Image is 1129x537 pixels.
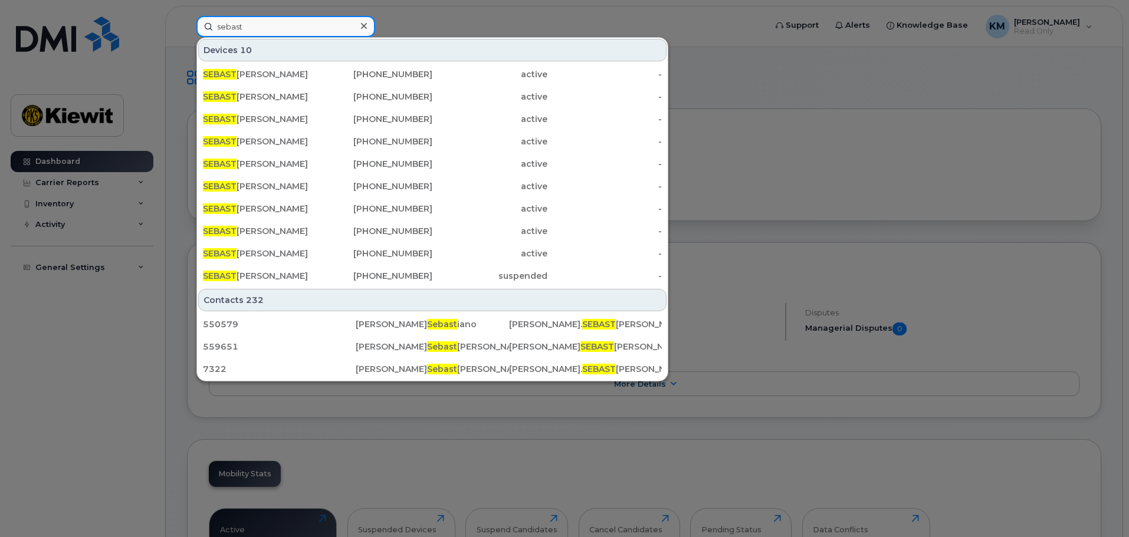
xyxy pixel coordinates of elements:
[203,68,318,80] div: [PERSON_NAME]
[318,68,433,80] div: [PHONE_NUMBER]
[432,68,547,80] div: active
[432,270,547,282] div: suspended
[318,225,433,237] div: [PHONE_NUMBER]
[547,270,662,282] div: -
[198,198,667,219] a: SEBAST[PERSON_NAME][PHONE_NUMBER]active-
[203,248,318,259] div: [PERSON_NAME]
[432,203,547,215] div: active
[203,225,318,237] div: [PERSON_NAME]
[427,341,457,352] span: Sebast
[432,248,547,259] div: active
[203,341,356,352] div: 559651
[198,358,667,380] a: 7322[PERSON_NAME]Sebast[PERSON_NAME][PERSON_NAME].SEBAST[PERSON_NAME][EMAIL_ADDRESS][PERSON_NAME]...
[198,336,667,357] a: 559651[PERSON_NAME]Sebast[PERSON_NAME][PERSON_NAME]SEBAST[PERSON_NAME][EMAIL_ADDRESS][DOMAIN_NAME]
[203,114,237,124] span: SEBAST
[582,319,616,330] span: SEBAST
[547,158,662,170] div: -
[509,363,662,375] div: [PERSON_NAME]. [PERSON_NAME][EMAIL_ADDRESS][PERSON_NAME][DOMAIN_NAME]
[427,319,457,330] span: Sebast
[547,136,662,147] div: -
[318,136,433,147] div: [PHONE_NUMBER]
[547,225,662,237] div: -
[203,226,237,236] span: SEBAST
[203,158,318,170] div: [PERSON_NAME]
[547,113,662,125] div: -
[318,91,433,103] div: [PHONE_NUMBER]
[198,314,667,335] a: 550579[PERSON_NAME]Sebastiano[PERSON_NAME].SEBAST[PERSON_NAME][EMAIL_ADDRESS][PERSON_NAME][DOMAIN...
[432,91,547,103] div: active
[203,270,318,282] div: [PERSON_NAME]
[356,363,508,375] div: [PERSON_NAME] [PERSON_NAME]
[356,318,508,330] div: [PERSON_NAME] iano
[318,270,433,282] div: [PHONE_NUMBER]
[1078,486,1120,528] iframe: Messenger Launcher
[318,203,433,215] div: [PHONE_NUMBER]
[203,271,237,281] span: SEBAST
[198,265,667,286] a: SEBAST[PERSON_NAME][PHONE_NUMBER]suspended-
[198,243,667,264] a: SEBAST[PERSON_NAME][PHONE_NUMBER]active-
[582,364,616,374] span: SEBAST
[432,180,547,192] div: active
[318,248,433,259] div: [PHONE_NUMBER]
[198,220,667,242] a: SEBAST[PERSON_NAME][PHONE_NUMBER]active-
[547,248,662,259] div: -
[198,39,667,61] div: Devices
[547,203,662,215] div: -
[547,180,662,192] div: -
[203,180,318,192] div: [PERSON_NAME]
[198,86,667,107] a: SEBAST[PERSON_NAME][PHONE_NUMBER]active-
[432,158,547,170] div: active
[318,158,433,170] div: [PHONE_NUMBER]
[203,136,237,147] span: SEBAST
[580,341,614,352] span: SEBAST
[198,108,667,130] a: SEBAST[PERSON_NAME][PHONE_NUMBER]active-
[203,181,237,192] span: SEBAST
[509,318,662,330] div: [PERSON_NAME]. [PERSON_NAME][EMAIL_ADDRESS][PERSON_NAME][DOMAIN_NAME]
[203,318,356,330] div: 550579
[198,289,667,311] div: Contacts
[203,248,237,259] span: SEBAST
[203,69,237,80] span: SEBAST
[547,91,662,103] div: -
[432,136,547,147] div: active
[203,159,237,169] span: SEBAST
[198,176,667,197] a: SEBAST[PERSON_NAME][PHONE_NUMBER]active-
[198,64,667,85] a: SEBAST[PERSON_NAME][PHONE_NUMBER]active-
[198,131,667,152] a: SEBAST[PERSON_NAME][PHONE_NUMBER]active-
[203,136,318,147] div: [PERSON_NAME]
[203,91,237,102] span: SEBAST
[203,113,318,125] div: [PERSON_NAME]
[198,153,667,174] a: SEBAST[PERSON_NAME][PHONE_NUMBER]active-
[318,180,433,192] div: [PHONE_NUMBER]
[203,203,237,214] span: SEBAST
[318,113,433,125] div: [PHONE_NUMBER]
[427,364,457,374] span: Sebast
[356,341,508,352] div: [PERSON_NAME] [PERSON_NAME]
[246,294,264,306] span: 232
[432,113,547,125] div: active
[203,203,318,215] div: [PERSON_NAME]
[509,341,662,352] div: [PERSON_NAME] [PERSON_NAME][EMAIL_ADDRESS][DOMAIN_NAME]
[240,44,252,56] span: 10
[203,363,356,375] div: 7322
[547,68,662,80] div: -
[203,91,318,103] div: [PERSON_NAME]
[432,225,547,237] div: active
